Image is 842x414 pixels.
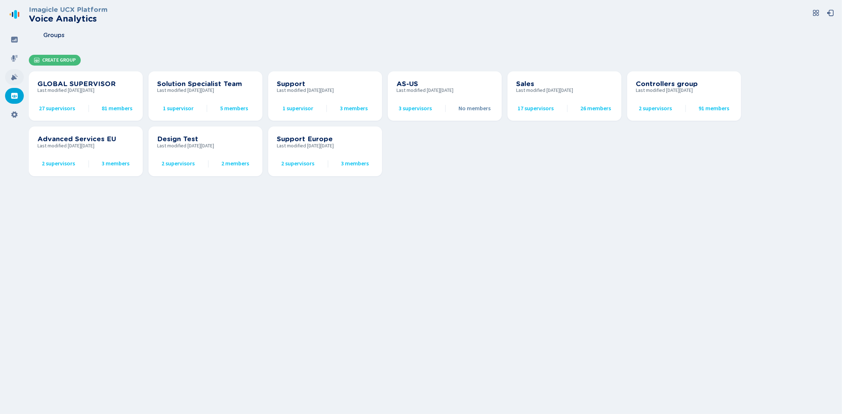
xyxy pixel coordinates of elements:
[157,135,254,143] h3: Design Test
[29,6,107,14] h3: Imagicle UCX Platform
[11,74,18,81] svg: alarm-filled
[459,105,491,112] span: No members
[29,55,81,66] button: Create Group
[11,92,18,99] svg: groups-filled
[5,88,24,104] div: Groups
[5,69,24,85] div: Alarms
[277,143,373,149] span: Last modified [DATE][DATE]
[39,105,75,112] span: 27 supervisors
[516,88,613,93] span: Last modified [DATE][DATE]
[518,105,554,112] span: 17 supervisors
[42,160,75,167] span: 2 supervisors
[277,135,373,143] h3: Support Europe
[639,105,672,112] span: 2 supervisors
[163,105,194,112] span: 1 supervisor
[43,32,65,39] span: Groups
[399,105,432,112] span: 3 supervisors
[277,88,373,93] span: Last modified [DATE][DATE]
[157,80,254,88] h3: Solution Specialist Team
[5,50,24,66] div: Recordings
[37,135,134,143] h3: Advanced Services EU
[37,143,134,149] span: Last modified [DATE][DATE]
[341,160,369,167] span: 3 members
[282,160,315,167] span: 2 supervisors
[5,107,24,123] div: Settings
[11,36,18,43] svg: dashboard-filled
[827,9,834,17] svg: box-arrow-left
[283,105,313,112] span: 1 supervisor
[396,80,493,88] h3: AS-US
[699,105,730,112] span: 91 members
[5,32,24,48] div: Dashboard
[11,55,18,62] svg: mic-fill
[581,105,611,112] span: 26 members
[220,105,248,112] span: 5 members
[222,160,249,167] span: 2 members
[157,143,254,149] span: Last modified [DATE][DATE]
[277,80,373,88] h3: Support
[636,80,732,88] h3: Controllers group
[102,105,133,112] span: 81 members
[396,88,493,93] span: Last modified [DATE][DATE]
[37,80,134,88] h3: GLOBAL SUPERVISOR
[162,160,195,167] span: 2 supervisors
[636,88,732,93] span: Last modified [DATE][DATE]
[34,57,40,63] svg: groups
[340,105,368,112] span: 3 members
[29,14,107,24] h2: Voice Analytics
[516,80,613,88] h3: Sales
[42,57,76,63] span: Create Group
[37,88,134,93] span: Last modified [DATE][DATE]
[157,88,254,93] span: Last modified [DATE][DATE]
[102,160,130,167] span: 3 members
